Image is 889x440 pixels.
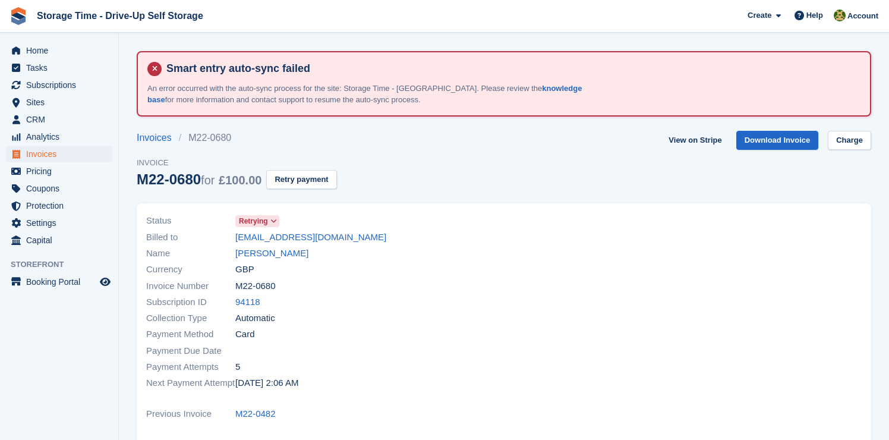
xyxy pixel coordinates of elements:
[834,10,846,21] img: Zain Sarwar
[146,214,235,228] span: Status
[146,407,235,421] span: Previous Invoice
[26,128,97,145] span: Analytics
[146,231,235,244] span: Billed to
[26,180,97,197] span: Coupons
[235,231,386,244] a: [EMAIL_ADDRESS][DOMAIN_NAME]
[162,62,860,76] h4: Smart entry auto-sync failed
[147,83,593,106] p: An error occurred with the auto-sync process for the site: Storage Time - [GEOGRAPHIC_DATA]. Plea...
[6,59,112,76] a: menu
[146,296,235,309] span: Subscription ID
[239,216,268,227] span: Retrying
[6,111,112,128] a: menu
[26,77,97,93] span: Subscriptions
[6,180,112,197] a: menu
[235,279,276,293] span: M22-0680
[146,360,235,374] span: Payment Attempts
[266,170,336,190] button: Retry payment
[235,312,275,325] span: Automatic
[26,94,97,111] span: Sites
[828,131,871,150] a: Charge
[235,214,279,228] a: Retrying
[26,146,97,162] span: Invoices
[6,197,112,214] a: menu
[664,131,726,150] a: View on Stripe
[6,274,112,290] a: menu
[748,10,771,21] span: Create
[806,10,823,21] span: Help
[235,328,255,341] span: Card
[235,376,298,390] time: 2025-10-07 01:06:25 UTC
[146,344,235,358] span: Payment Due Date
[847,10,878,22] span: Account
[6,77,112,93] a: menu
[26,42,97,59] span: Home
[137,131,337,145] nav: breadcrumbs
[6,128,112,145] a: menu
[146,247,235,260] span: Name
[26,274,97,290] span: Booking Portal
[6,146,112,162] a: menu
[137,131,179,145] a: Invoices
[146,376,235,390] span: Next Payment Attempt
[26,232,97,249] span: Capital
[98,275,112,289] a: Preview store
[235,407,276,421] a: M22-0482
[6,215,112,231] a: menu
[26,163,97,180] span: Pricing
[6,42,112,59] a: menu
[26,111,97,128] span: CRM
[11,259,118,271] span: Storefront
[6,163,112,180] a: menu
[235,263,254,276] span: GBP
[26,215,97,231] span: Settings
[235,360,240,374] span: 5
[146,328,235,341] span: Payment Method
[235,247,308,260] a: [PERSON_NAME]
[736,131,819,150] a: Download Invoice
[26,197,97,214] span: Protection
[32,6,208,26] a: Storage Time - Drive-Up Self Storage
[146,279,235,293] span: Invoice Number
[235,296,260,309] a: 94118
[6,94,112,111] a: menu
[137,157,337,169] span: Invoice
[26,59,97,76] span: Tasks
[146,263,235,276] span: Currency
[137,171,261,187] div: M22-0680
[201,174,215,187] span: for
[10,7,27,25] img: stora-icon-8386f47178a22dfd0bd8f6a31ec36ba5ce8667c1dd55bd0f319d3a0aa187defe.svg
[146,312,235,325] span: Collection Type
[219,174,261,187] span: £100.00
[6,232,112,249] a: menu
